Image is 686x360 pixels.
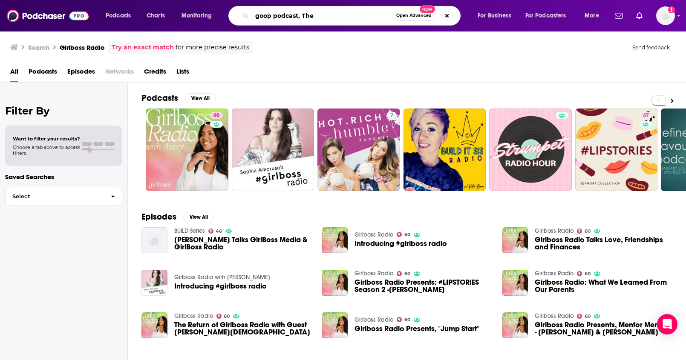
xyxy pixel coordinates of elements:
[28,43,49,51] h3: Search
[355,279,492,293] span: Girlboss Radio Presents: #LIPSTORIES Season 2 -[PERSON_NAME]
[397,271,410,276] a: 60
[502,227,528,253] img: Girlboss Radio Talks Love, Friendships and Finances
[575,109,658,191] a: 47
[208,229,222,234] a: 46
[13,144,80,156] span: Choose a tab above to access filters.
[535,312,574,320] a: Girlboss Radio
[144,65,166,82] a: Credits
[355,240,447,247] a: Introducing #girlboss radio
[577,229,591,234] a: 60
[577,271,591,276] a: 60
[10,65,18,82] a: All
[585,10,599,22] span: More
[6,194,104,199] span: Select
[322,227,348,253] img: Introducing #girlboss radio
[141,9,170,23] a: Charts
[210,112,223,119] a: 60
[176,65,189,82] a: Lists
[224,314,230,318] span: 60
[174,312,213,320] a: Girlboss Radio
[535,236,672,251] a: Girlboss Radio Talks Love, Friendships and Finances
[106,10,131,22] span: Podcasts
[174,236,312,251] span: [PERSON_NAME] Talks GirlBoss Media & GirlBoss Radio
[183,212,214,222] button: View All
[535,279,672,293] a: Girlboss Radio: What We Learned From Our Parents
[5,173,122,181] p: Saved Searches
[146,109,228,191] a: 60
[355,325,479,332] a: Girlboss Radio Presents, "Jump Start"
[185,93,216,103] button: View All
[252,9,392,23] input: Search podcasts, credits, & more...
[420,5,435,13] span: New
[585,314,591,318] span: 60
[404,318,410,322] span: 60
[656,6,675,25] img: User Profile
[7,8,89,24] a: Podchaser - Follow, Share and Rate Podcasts
[535,227,574,234] a: Girlboss Radio
[390,111,393,120] span: 7
[100,9,142,23] button: open menu
[174,236,312,251] a: Sophia Amoruso Talks GirlBoss Media & GirlBoss Radio
[60,43,105,51] h3: Girlboss Radio
[397,232,410,237] a: 60
[579,9,610,23] button: open menu
[216,314,230,319] a: 60
[355,270,393,277] a: Girlboss Radio
[322,270,348,296] img: Girlboss Radio Presents: #LIPSTORIES Season 2 -Jacob Tobia
[176,9,223,23] button: open menu
[472,9,522,23] button: open menu
[213,111,219,120] span: 60
[404,272,410,276] span: 60
[577,314,591,319] a: 60
[387,112,397,119] a: 7
[67,65,95,82] a: Episodes
[141,211,176,222] h2: Episodes
[5,187,122,206] button: Select
[396,14,432,18] span: Open Advanced
[141,211,214,222] a: EpisodesView All
[657,314,677,334] div: Open Intercom Messenger
[611,9,626,23] a: Show notifications dropdown
[322,312,348,338] a: Girlboss Radio Presents, "Jump Start"
[174,283,267,290] a: Introducing #girlboss radio
[535,321,672,336] span: Girlboss Radio Presents, Mentor Memos - [PERSON_NAME] & [PERSON_NAME]
[147,10,165,22] span: Charts
[174,321,312,336] a: The Return of Girlboss Radio with Guest Roxane Gay
[141,93,216,103] a: PodcastsView All
[656,6,675,25] button: Show profile menu
[29,65,57,82] a: Podcasts
[355,316,393,323] a: Girlboss Radio
[174,227,205,234] a: BUILD Series
[317,109,400,191] a: 7
[141,270,167,296] img: Introducing #girlboss radio
[633,9,646,23] a: Show notifications dropdown
[216,229,222,233] span: 46
[525,10,566,22] span: For Podcasters
[535,321,672,336] a: Girlboss Radio Presents, Mentor Memos - Christene Barberich & Neha Gandhi
[355,231,393,238] a: Girlboss Radio
[520,9,579,23] button: open menu
[404,233,410,237] span: 60
[141,227,167,253] img: Sophia Amoruso Talks GirlBoss Media & GirlBoss Radio
[236,6,469,26] div: Search podcasts, credits, & more...
[502,312,528,338] img: Girlboss Radio Presents, Mentor Memos - Christene Barberich & Neha Gandhi
[585,272,591,276] span: 60
[141,312,167,338] img: The Return of Girlboss Radio with Guest Roxane Gay
[656,6,675,25] span: Logged in as kochristina
[668,6,675,13] svg: Add a profile image
[502,270,528,296] img: Girlboss Radio: What We Learned From Our Parents
[397,317,410,322] a: 60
